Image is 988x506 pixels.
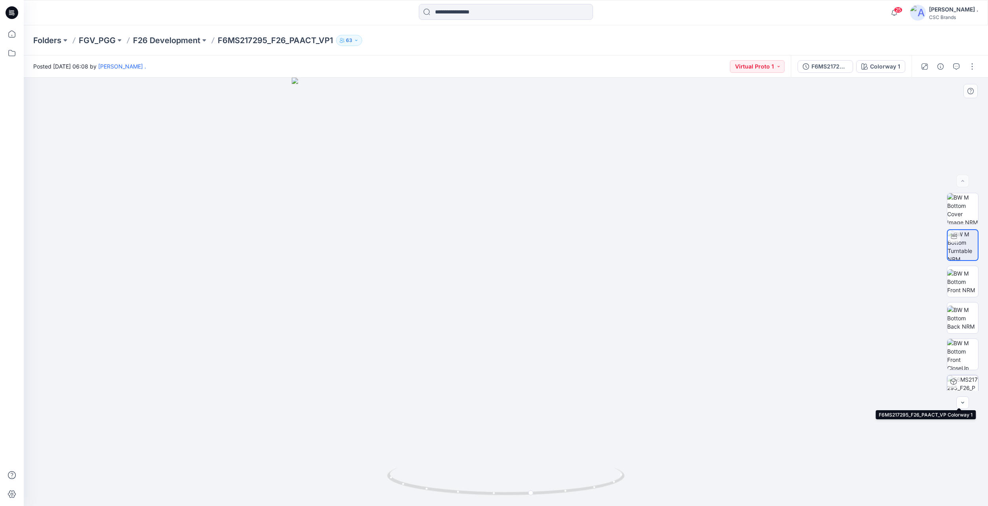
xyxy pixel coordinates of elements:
[218,35,333,46] p: F6MS217295_F26_PAACT_VP1
[33,62,146,70] span: Posted [DATE] 06:08 by
[910,5,926,21] img: avatar
[811,62,848,71] div: F6MS217295_F26_PAACT_VP1
[870,62,900,71] div: Colorway 1
[947,375,978,406] img: F6MS217295_F26_PAACT_VP Colorway 1
[856,60,905,73] button: Colorway 1
[798,60,853,73] button: F6MS217295_F26_PAACT_VP1
[947,193,978,224] img: BW M Bottom Cover Image NRM
[929,14,978,20] div: CSC Brands
[336,35,362,46] button: 63
[947,306,978,331] img: BW M Bottom Back NRM
[894,7,902,13] span: 25
[98,63,146,70] a: [PERSON_NAME] .
[947,269,978,294] img: BW M Bottom Front NRM
[947,339,978,370] img: BW M Bottom Front CloseUp NRM
[948,230,978,260] img: BW M Bottom Turntable NRM
[33,35,61,46] a: Folders
[929,5,978,14] div: [PERSON_NAME] .
[79,35,116,46] a: FGV_PGG
[934,60,947,73] button: Details
[346,36,352,45] p: 63
[133,35,200,46] a: F26 Development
